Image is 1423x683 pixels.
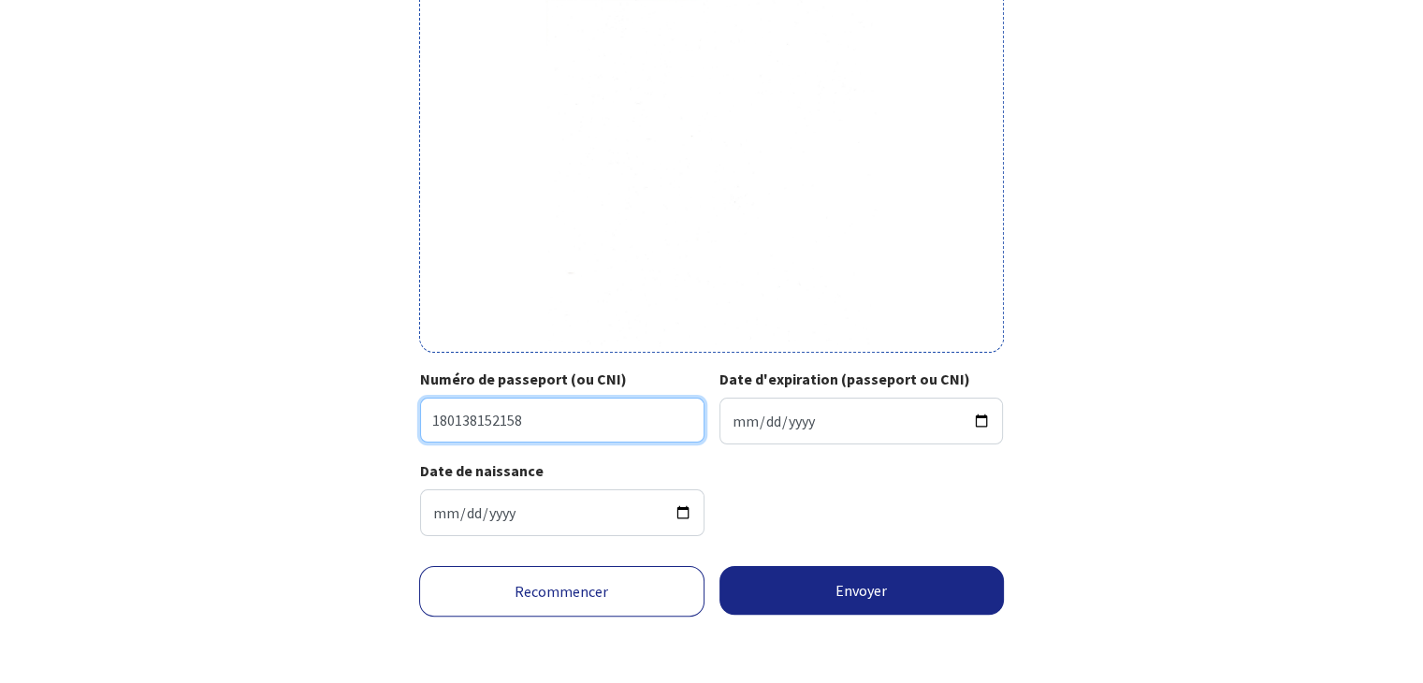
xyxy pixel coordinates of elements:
[419,566,704,617] a: Recommencer
[719,370,970,388] strong: Date d'expiration (passeport ou CNI)
[420,370,627,388] strong: Numéro de passeport (ou CNI)
[420,461,544,480] strong: Date de naissance
[719,566,1005,615] button: Envoyer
